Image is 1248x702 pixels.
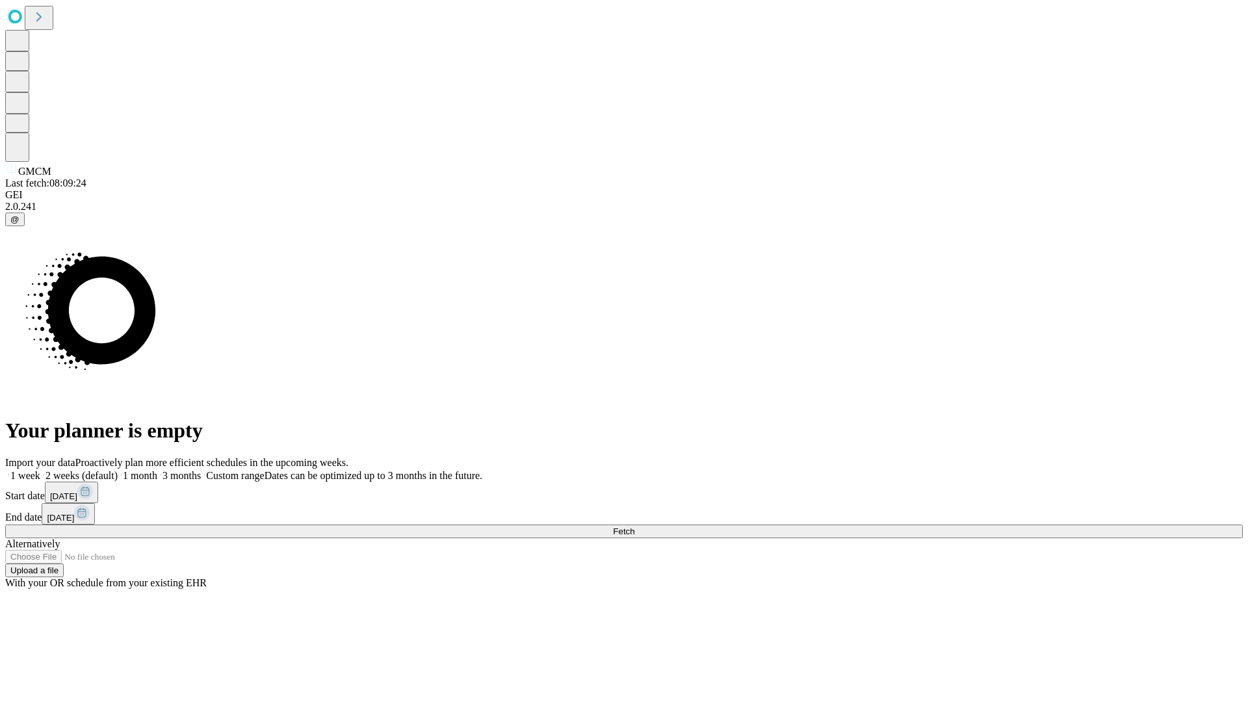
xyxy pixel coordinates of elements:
[75,457,348,468] span: Proactively plan more efficient schedules in the upcoming weeks.
[5,577,207,588] span: With your OR schedule from your existing EHR
[45,482,98,503] button: [DATE]
[5,482,1243,503] div: Start date
[613,526,634,536] span: Fetch
[5,538,60,549] span: Alternatively
[5,503,1243,525] div: End date
[45,470,118,481] span: 2 weeks (default)
[123,470,157,481] span: 1 month
[47,513,74,523] span: [DATE]
[5,201,1243,213] div: 2.0.241
[265,470,482,481] span: Dates can be optimized up to 3 months in the future.
[18,166,51,177] span: GMCM
[5,564,64,577] button: Upload a file
[5,189,1243,201] div: GEI
[50,491,77,501] span: [DATE]
[5,177,86,188] span: Last fetch: 08:09:24
[10,470,40,481] span: 1 week
[162,470,201,481] span: 3 months
[5,525,1243,538] button: Fetch
[5,457,75,468] span: Import your data
[206,470,264,481] span: Custom range
[5,419,1243,443] h1: Your planner is empty
[10,214,19,224] span: @
[42,503,95,525] button: [DATE]
[5,213,25,226] button: @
